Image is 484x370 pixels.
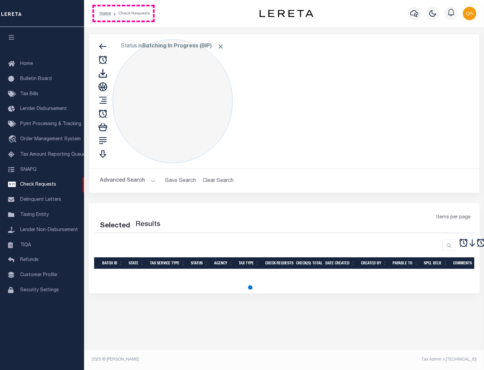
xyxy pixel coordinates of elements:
[390,257,421,269] th: Payable To
[188,257,211,269] th: Status
[8,135,19,144] i: travel_explore
[20,213,49,217] span: Taxing Entity
[293,257,323,269] th: Check(s) Total
[161,174,200,187] button: Save Search
[259,10,313,17] img: logo-dark.svg
[323,257,358,269] th: Date Created
[147,257,188,269] th: Tax Service Type
[463,7,476,20] img: svg+xml;base64,PHN2ZyB4bWxucz0iaHR0cDovL3d3dy53My5vcmcvMjAwMC9zdmciIHBvaW50ZXItZXZlbnRzPSJub25lIi...
[20,273,57,277] span: Customer Profile
[87,357,284,363] div: 2025 © [PERSON_NAME].
[211,257,236,269] th: Agency
[450,257,481,269] th: Comments
[20,107,67,111] span: Lender Disbursement
[100,174,156,187] button: Advanced Search
[20,243,31,247] span: TIQA
[20,167,37,172] span: SNAPQ
[421,257,450,269] th: Spcl Delv.
[217,43,224,50] span: Click to Remove
[236,257,263,269] th: Tax Type
[20,182,56,187] span: Check Requests
[126,257,147,269] th: State
[99,11,111,15] a: Home
[20,152,86,157] span: Tax Amount Reporting Queue
[200,174,237,187] button: Clear Search
[20,288,59,293] span: Security Settings
[113,39,233,163] div: Click to Edit
[436,214,471,221] span: Items per page
[20,228,78,232] span: Lender Non-Disbursement
[20,197,61,202] span: Delinquent Letters
[99,257,126,269] th: Batch Id
[135,219,160,230] label: Results
[289,357,477,363] div: Tax Admin v.[TECHNICAL_ID]
[142,44,224,49] b: Batching In Progress (BIP)
[100,221,130,231] div: Selected
[20,137,81,142] span: Order Management System
[263,257,293,269] th: Check Requests
[20,122,81,126] span: Pymt Processing & Tracking
[20,62,33,66] span: Home
[20,258,39,262] span: Refunds
[20,92,38,97] span: Tax Bills
[20,77,52,81] span: Bulletin Board
[358,257,390,269] th: Created By
[111,10,150,16] li: Check Requests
